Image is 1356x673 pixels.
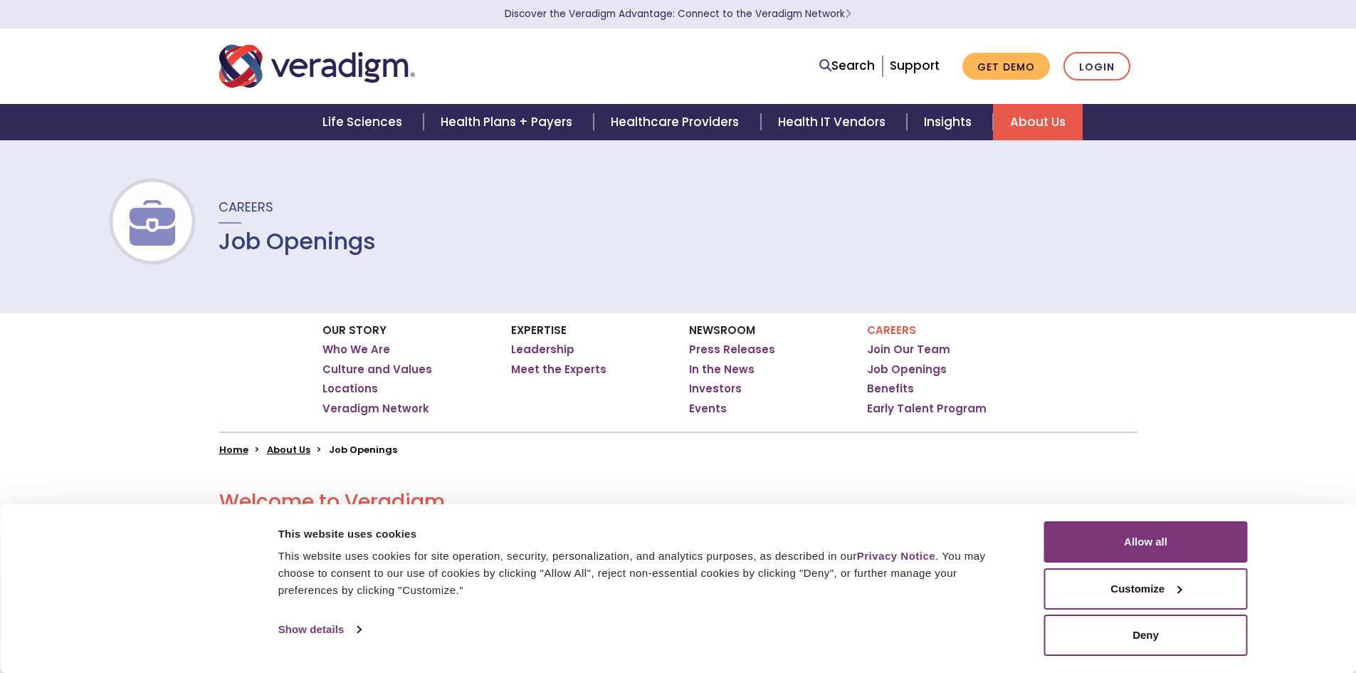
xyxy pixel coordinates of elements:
a: Insights [907,104,993,140]
a: Life Sciences [305,104,424,140]
a: Job Openings [867,362,947,377]
a: Discover the Veradigm Advantage: Connect to the Veradigm NetworkLearn More [505,7,851,21]
span: Learn More [845,7,851,21]
div: This website uses cookies for site operation, security, personalization, and analytics purposes, ... [278,548,1012,599]
a: Investors [689,382,742,396]
a: In the News [689,362,755,377]
a: Show details [278,619,361,640]
a: Search [819,56,875,75]
a: Login [1063,52,1130,81]
a: Healthcare Providers [594,104,760,140]
a: Home [219,443,248,457]
span: Careers [219,198,273,216]
a: Press Releases [689,343,775,357]
a: Health Plans + Payers [424,104,594,140]
a: Get Demo [962,53,1050,80]
a: About Us [993,104,1083,140]
button: Customize [1044,568,1248,610]
a: Veradigm Network [322,402,429,416]
a: Culture and Values [322,362,432,377]
a: Benefits [867,382,914,396]
h1: Job Openings [219,228,376,255]
a: Who We Are [322,343,390,357]
a: Leadership [511,343,574,357]
img: Veradigm logo [219,43,415,90]
strong: Spread the word [881,502,986,519]
a: Privacy Notice [857,550,935,562]
button: Allow all [1044,521,1248,563]
a: Early Talent Program [867,402,987,416]
div: This website uses cookies [278,526,1012,543]
a: Support [890,57,940,74]
a: About Us [267,443,310,457]
h2: Welcome to Veradigm [219,490,801,514]
a: Health IT Vendors [761,104,907,140]
a: Join Our Team [867,343,950,357]
a: Events [689,402,727,416]
a: Meet the Experts [511,362,606,377]
button: Deny [1044,615,1248,656]
a: Locations [322,382,378,396]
